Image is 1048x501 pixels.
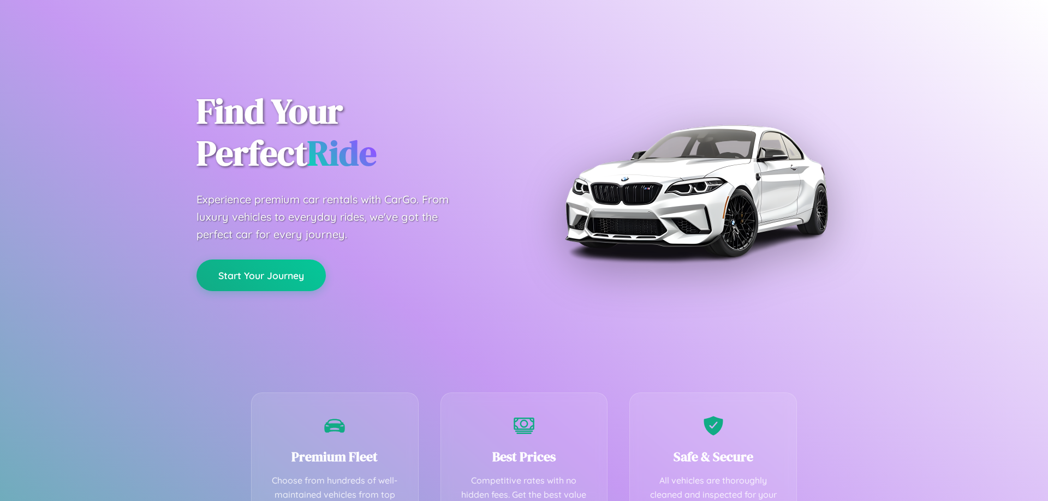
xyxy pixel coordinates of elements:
[559,55,832,327] img: Premium BMW car rental vehicle
[196,191,469,243] p: Experience premium car rentals with CarGo. From luxury vehicles to everyday rides, we've got the ...
[457,448,591,466] h3: Best Prices
[196,259,326,291] button: Start Your Journey
[307,129,377,177] span: Ride
[268,448,402,466] h3: Premium Fleet
[646,448,780,466] h3: Safe & Secure
[196,90,508,174] h1: Find Your Perfect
